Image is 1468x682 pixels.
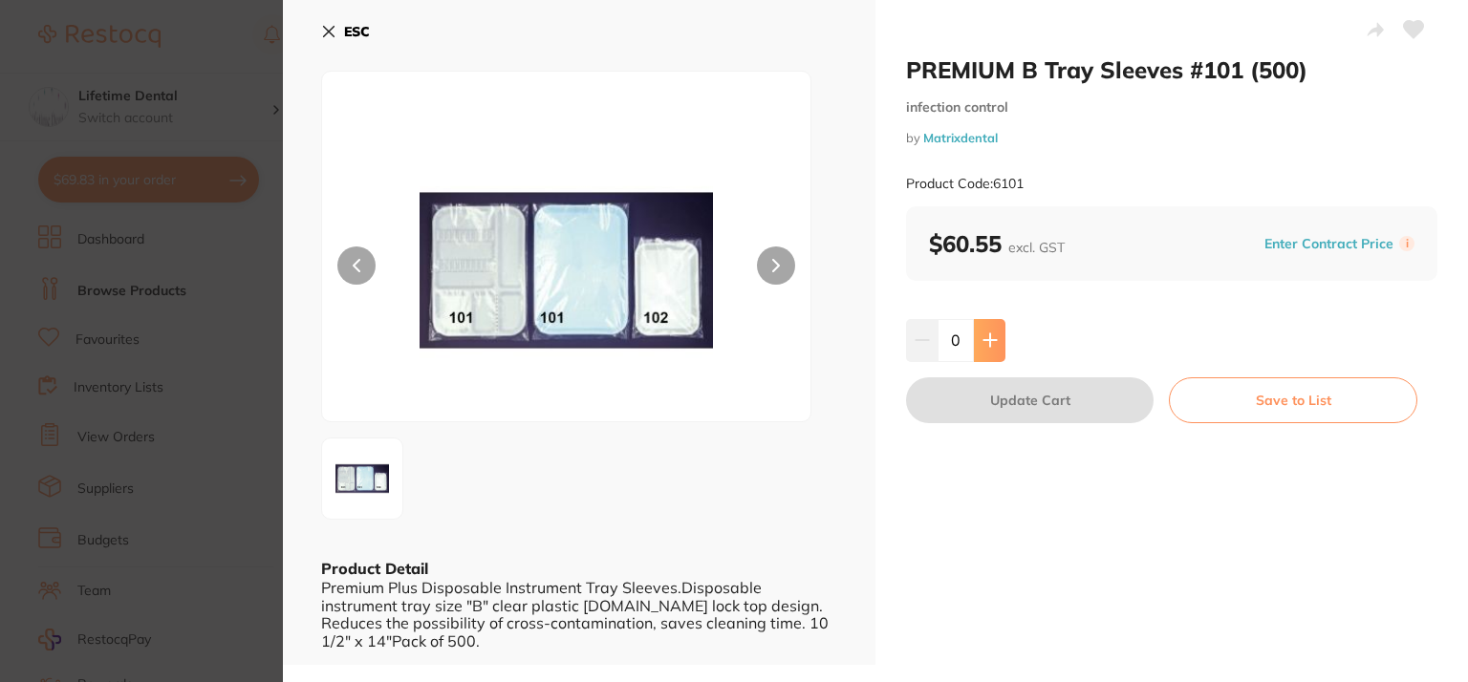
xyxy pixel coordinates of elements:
button: Update Cart [906,377,1154,423]
img: MHgzMDAuanBn [328,444,397,513]
img: MHgzMDAuanBn [420,119,713,421]
small: infection control [906,99,1437,116]
b: ESC [344,23,370,40]
small: by [906,131,1437,145]
button: Save to List [1169,377,1417,423]
b: $60.55 [929,229,1065,258]
b: Product Detail [321,559,428,578]
h2: PREMIUM B Tray Sleeves #101 (500) [906,55,1437,84]
div: Premium Plus Disposable Instrument Tray Sleeves.Disposable instrument tray size "B" clear plastic... [321,579,837,650]
small: Product Code: 6101 [906,176,1024,192]
span: excl. GST [1008,239,1065,256]
a: Matrixdental [923,130,998,145]
button: Enter Contract Price [1259,235,1399,253]
button: ESC [321,15,370,48]
label: i [1399,236,1414,251]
